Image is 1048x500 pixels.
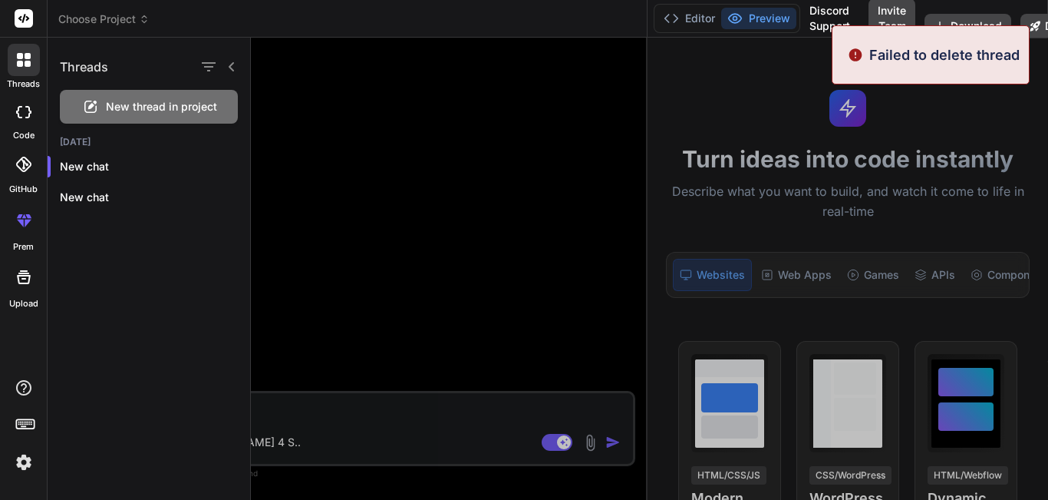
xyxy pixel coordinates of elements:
button: Editor [657,8,721,29]
p: New chat [60,190,250,205]
img: settings [11,449,37,475]
p: Failed to delete thread [869,45,1020,65]
button: Download [924,14,1011,38]
h1: Threads [60,58,108,76]
span: New thread in project [106,99,217,114]
button: Preview [721,8,796,29]
p: New chat [60,159,250,174]
h2: [DATE] [48,136,250,148]
img: alert [848,45,863,65]
label: GitHub [9,183,38,196]
label: code [13,129,35,142]
label: prem [13,240,34,253]
span: Choose Project [58,12,150,27]
label: Upload [9,297,38,310]
label: threads [7,78,40,91]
